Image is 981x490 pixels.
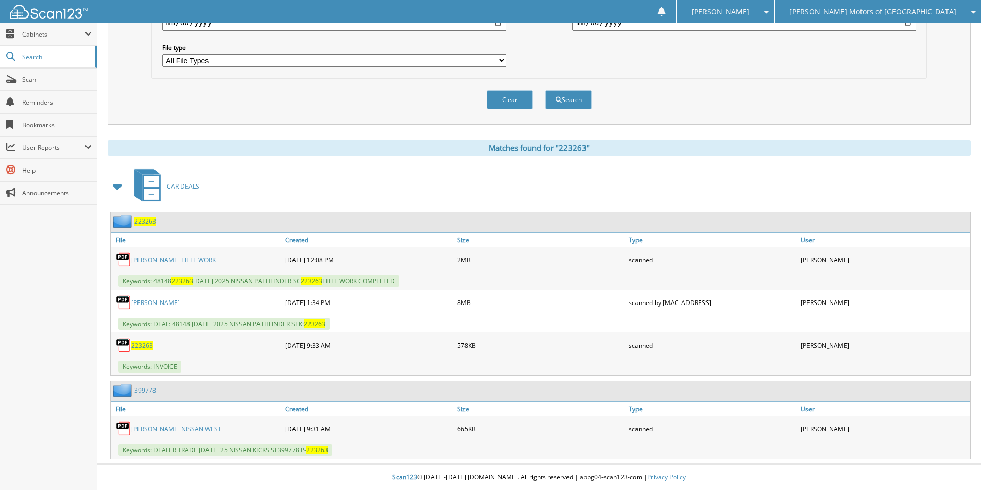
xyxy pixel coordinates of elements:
a: CAR DEALS [128,166,199,207]
span: 223263 [301,277,322,285]
div: [PERSON_NAME] [798,418,970,439]
a: [PERSON_NAME] NISSAN WEST [131,425,221,433]
div: [DATE] 12:08 PM [283,249,455,270]
button: Clear [487,90,533,109]
a: Privacy Policy [647,472,686,481]
span: Scan [22,75,92,84]
div: [PERSON_NAME] [798,292,970,313]
a: 223263 [131,341,153,350]
span: Search [22,53,90,61]
img: folder2.png [113,384,134,397]
a: File [111,233,283,247]
span: Reminders [22,98,92,107]
a: Created [283,233,455,247]
span: Help [22,166,92,175]
span: 223263 [304,319,325,328]
a: 399778 [134,386,156,395]
a: [PERSON_NAME] [131,298,180,307]
span: Keywords: 48148 [DATE] 2025 NISSAN PATHFINDER SC TITLE WORK COMPLETED [118,275,399,287]
a: User [798,402,970,416]
button: Search [545,90,592,109]
div: scanned [626,249,798,270]
img: PDF.png [116,337,131,353]
a: User [798,233,970,247]
div: Matches found for "223263" [108,140,971,156]
a: Size [455,233,627,247]
span: [PERSON_NAME] [692,9,749,15]
div: [DATE] 9:31 AM [283,418,455,439]
a: Type [626,402,798,416]
div: 8MB [455,292,627,313]
span: Announcements [22,189,92,197]
div: scanned by [MAC_ADDRESS] [626,292,798,313]
img: scan123-logo-white.svg [10,5,88,19]
div: 578KB [455,335,627,356]
span: 223263 [171,277,193,285]
span: [PERSON_NAME] Motors of [GEOGRAPHIC_DATA] [789,9,956,15]
div: scanned [626,335,798,356]
div: [DATE] 9:33 AM [283,335,455,356]
div: scanned [626,418,798,439]
span: Keywords: DEAL: 48148 [DATE] 2025 NISSAN PATHFINDER STK: [118,318,330,330]
div: 2MB [455,249,627,270]
span: Keywords: DEALER TRADE [DATE] 25 NISSAN KICKS SL399778 P- [118,444,332,456]
span: CAR DEALS [167,182,199,191]
iframe: Chat Widget [930,441,981,490]
a: File [111,402,283,416]
a: Created [283,402,455,416]
div: [DATE] 1:34 PM [283,292,455,313]
div: [PERSON_NAME] [798,335,970,356]
div: © [DATE]-[DATE] [DOMAIN_NAME]. All rights reserved | appg04-scan123-com | [97,465,981,490]
div: [PERSON_NAME] [798,249,970,270]
div: 665KB [455,418,627,439]
span: Bookmarks [22,121,92,129]
label: File type [162,43,506,52]
img: PDF.png [116,252,131,267]
a: Size [455,402,627,416]
a: 223263 [134,217,156,226]
img: folder2.png [113,215,134,228]
img: PDF.png [116,295,131,310]
span: Keywords: INVOICE [118,361,181,373]
span: Scan123 [392,472,417,481]
span: 223263 [306,446,328,454]
img: PDF.png [116,421,131,436]
span: Cabinets [22,30,84,39]
a: Type [626,233,798,247]
span: User Reports [22,143,84,152]
a: [PERSON_NAME] TITLE WORK [131,256,216,264]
